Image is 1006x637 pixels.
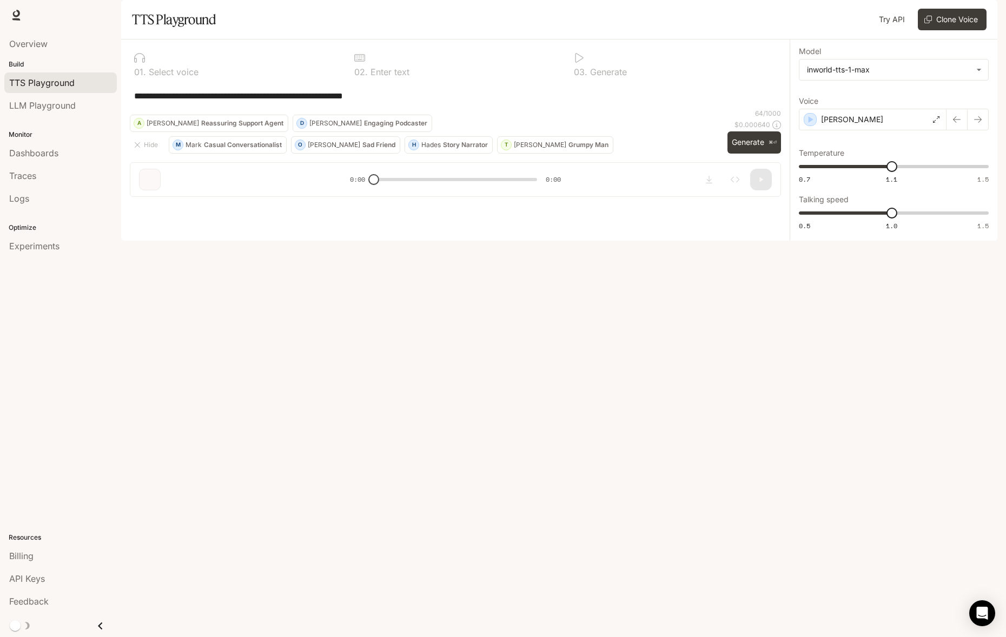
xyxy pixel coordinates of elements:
[821,114,883,125] p: [PERSON_NAME]
[130,115,288,132] button: A[PERSON_NAME]Reassuring Support Agent
[309,120,362,127] p: [PERSON_NAME]
[173,136,183,154] div: M
[364,120,427,127] p: Engaging Podcaster
[799,175,810,184] span: 0.7
[368,68,409,76] p: Enter text
[308,142,360,148] p: [PERSON_NAME]
[799,221,810,230] span: 0.5
[587,68,627,76] p: Generate
[169,136,287,154] button: MMarkCasual Conversationalist
[799,196,849,203] p: Talking speed
[799,59,988,80] div: inworld-tts-1-max
[421,142,441,148] p: Hades
[443,142,488,148] p: Story Narrator
[132,9,216,30] h1: TTS Playground
[186,142,202,148] p: Mark
[727,131,781,154] button: Generate⌘⏎
[409,136,419,154] div: H
[568,142,608,148] p: Grumpy Man
[969,600,995,626] div: Open Intercom Messenger
[497,136,613,154] button: T[PERSON_NAME]Grumpy Man
[769,140,777,146] p: ⌘⏎
[755,109,781,118] p: 64 / 1000
[291,136,400,154] button: O[PERSON_NAME]Sad Friend
[807,64,971,75] div: inworld-tts-1-max
[204,142,282,148] p: Casual Conversationalist
[501,136,511,154] div: T
[875,9,909,30] a: Try API
[405,136,493,154] button: HHadesStory Narrator
[977,175,989,184] span: 1.5
[297,115,307,132] div: D
[130,136,164,154] button: Hide
[734,120,770,129] p: $ 0.000640
[799,149,844,157] p: Temperature
[886,175,897,184] span: 1.1
[146,68,198,76] p: Select voice
[799,97,818,105] p: Voice
[886,221,897,230] span: 1.0
[918,9,987,30] button: Clone Voice
[354,68,368,76] p: 0 2 .
[293,115,432,132] button: D[PERSON_NAME]Engaging Podcaster
[799,48,821,55] p: Model
[134,115,144,132] div: A
[134,68,146,76] p: 0 1 .
[201,120,283,127] p: Reassuring Support Agent
[362,142,395,148] p: Sad Friend
[574,68,587,76] p: 0 3 .
[514,142,566,148] p: [PERSON_NAME]
[977,221,989,230] span: 1.5
[147,120,199,127] p: [PERSON_NAME]
[295,136,305,154] div: O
